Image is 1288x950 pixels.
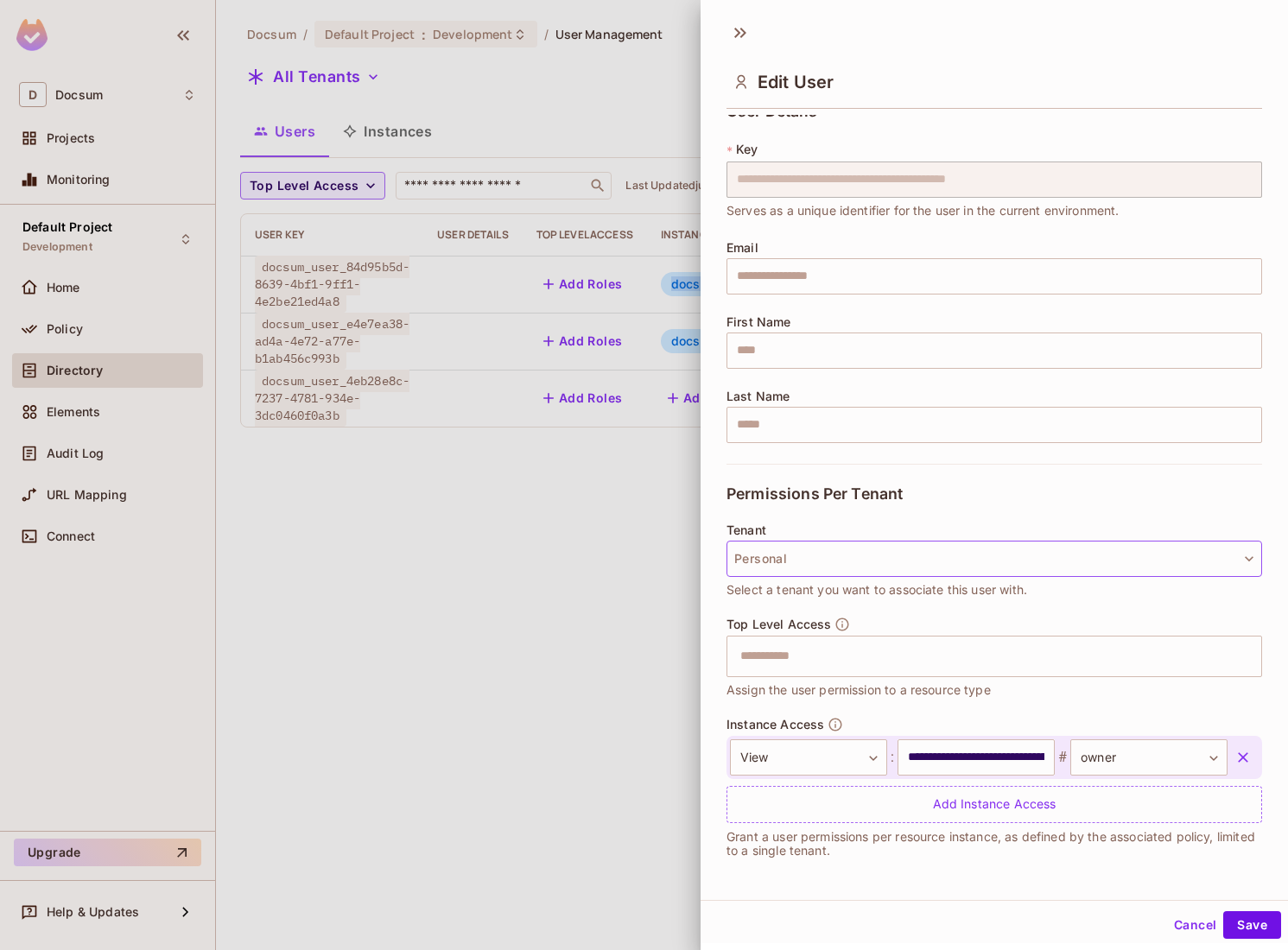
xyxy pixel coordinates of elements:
[726,580,1027,599] span: Select a tenant you want to associate this user with.
[726,830,1262,858] p: Grant a user permissions per resource instance, as defined by the associated policy, limited to a...
[1167,911,1223,939] button: Cancel
[726,718,824,731] span: Instance Access
[726,389,790,403] span: Last Name
[726,485,903,503] span: Permissions Per Tenant
[1055,747,1070,768] span: #
[758,72,834,92] span: Edit User
[730,739,887,776] div: View
[726,681,991,700] span: Assign the user permission to a resource type
[726,241,758,255] span: Email
[726,523,766,537] span: Tenant
[1223,911,1281,939] button: Save
[1253,654,1256,657] button: Open
[1070,739,1228,776] div: owner
[726,617,831,631] span: Top Level Access
[726,315,791,329] span: First Name
[726,541,1262,577] button: Personal
[887,747,898,768] span: :
[736,142,758,156] span: Key
[726,201,1120,220] span: Serves as a unique identifier for the user in the current environment.
[726,786,1262,823] div: Add Instance Access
